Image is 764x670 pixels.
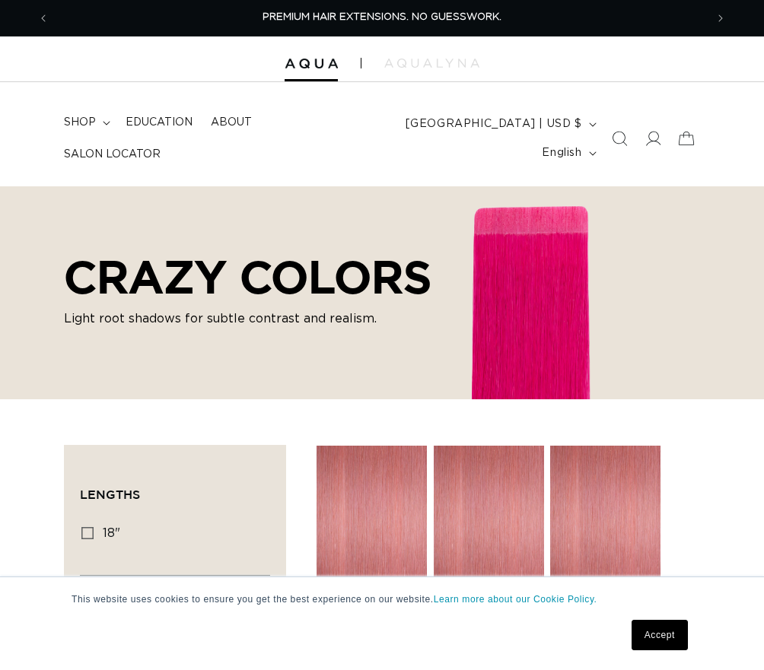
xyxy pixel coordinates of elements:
a: Learn more about our Cookie Policy. [434,594,597,605]
img: Aqua Hair Extensions [285,59,338,69]
a: Education [116,106,202,138]
span: Salon Locator [64,148,161,161]
h2: CRAZY COLORS [64,250,431,303]
a: Accept [632,620,688,650]
span: About [211,116,252,129]
summary: Search [603,122,636,155]
span: Education [126,116,193,129]
span: [GEOGRAPHIC_DATA] | USD $ [406,116,582,132]
span: English [542,145,581,161]
span: 18" [103,527,120,539]
span: PREMIUM HAIR EXTENSIONS. NO GUESSWORK. [263,12,501,22]
span: shop [64,116,96,129]
span: Lengths [80,487,140,501]
button: Previous announcement [27,4,60,33]
button: English [533,138,602,167]
p: This website uses cookies to ensure you get the best experience on our website. [72,592,692,606]
button: [GEOGRAPHIC_DATA] | USD $ [396,110,603,138]
a: Salon Locator [55,138,170,170]
summary: Lengths (0 selected) [80,461,270,516]
summary: shop [55,106,116,138]
a: About [202,106,261,138]
img: aqualyna.com [384,59,479,68]
p: Light root shadows for subtle contrast and realism. [64,309,431,327]
button: Next announcement [704,4,737,33]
